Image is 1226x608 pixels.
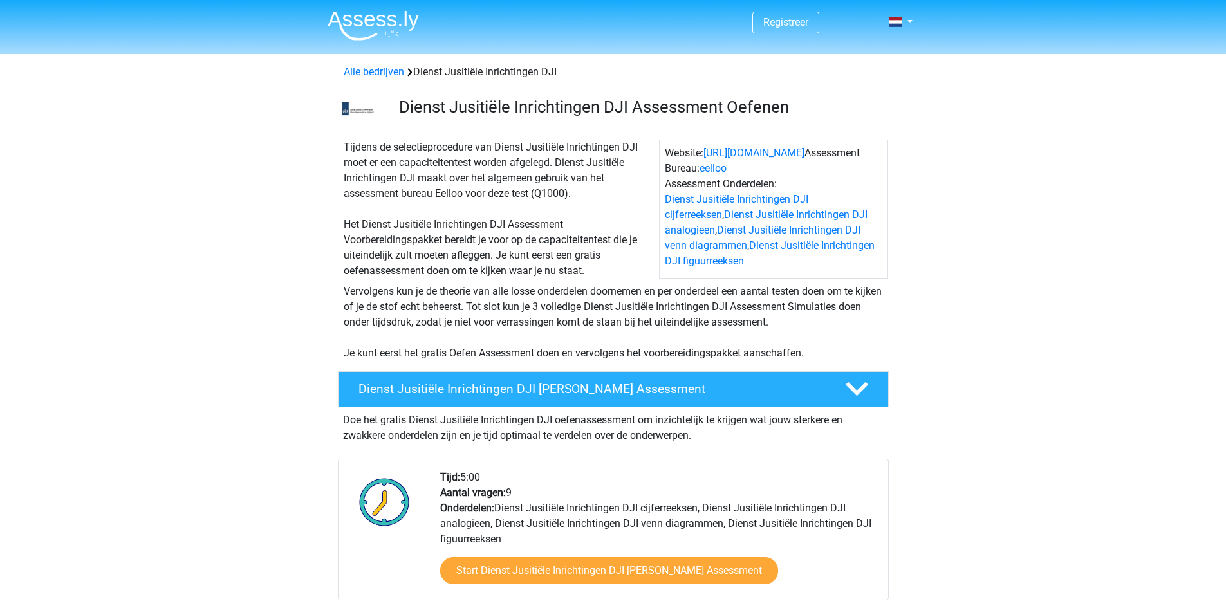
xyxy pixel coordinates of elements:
[352,470,417,534] img: Klok
[328,10,419,41] img: Assessly
[665,239,875,267] a: Dienst Jusitiële Inrichtingen DJI figuurreeksen
[339,64,888,80] div: Dienst Jusitiële Inrichtingen DJI
[703,147,804,159] a: [URL][DOMAIN_NAME]
[665,224,860,252] a: Dienst Jusitiële Inrichtingen DJI venn diagrammen
[358,382,824,396] h4: Dienst Jusitiële Inrichtingen DJI [PERSON_NAME] Assessment
[339,140,659,279] div: Tijdens de selectieprocedure van Dienst Jusitiële Inrichtingen DJI moet er een capaciteitentest w...
[700,162,727,174] a: eelloo
[665,208,868,236] a: Dienst Jusitiële Inrichtingen DJI analogieen
[338,407,889,443] div: Doe het gratis Dienst Jusitiële Inrichtingen DJI oefenassessment om inzichtelijk te krijgen wat j...
[431,470,887,600] div: 5:00 9 Dienst Jusitiële Inrichtingen DJI cijferreeksen, Dienst Jusitiële Inrichtingen DJI analogi...
[333,371,894,407] a: Dienst Jusitiële Inrichtingen DJI [PERSON_NAME] Assessment
[659,140,888,279] div: Website: Assessment Bureau: Assessment Onderdelen: , , ,
[763,16,808,28] a: Registreer
[440,557,778,584] a: Start Dienst Jusitiële Inrichtingen DJI [PERSON_NAME] Assessment
[399,97,878,117] h3: Dienst Jusitiële Inrichtingen DJI Assessment Oefenen
[665,193,808,221] a: Dienst Jusitiële Inrichtingen DJI cijferreeksen
[339,284,888,361] div: Vervolgens kun je de theorie van alle losse onderdelen doornemen en per onderdeel een aantal test...
[440,502,494,514] b: Onderdelen:
[440,486,506,499] b: Aantal vragen:
[344,66,404,78] a: Alle bedrijven
[440,471,460,483] b: Tijd:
